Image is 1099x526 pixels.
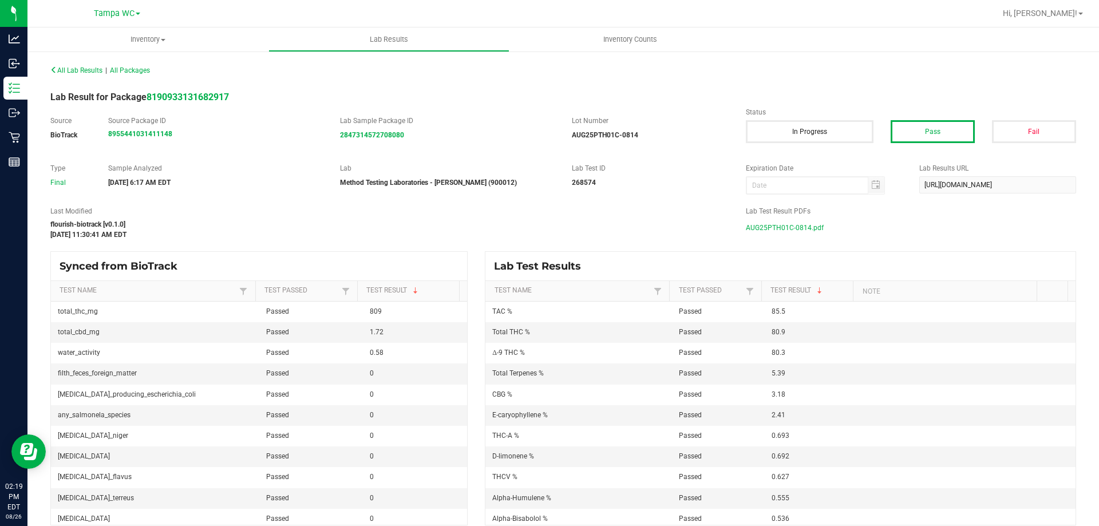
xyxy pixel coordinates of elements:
[50,116,91,126] label: Source
[679,494,702,502] span: Passed
[772,432,789,440] span: 0.693
[27,34,268,45] span: Inventory
[50,231,126,239] strong: [DATE] 11:30:41 AM EDT
[572,163,729,173] label: Lab Test ID
[58,349,100,357] span: water_activity
[50,92,229,102] span: Lab Result for Package
[58,515,110,523] span: [MEDICAL_DATA]
[492,307,512,315] span: TAC %
[679,452,702,460] span: Passed
[772,452,789,460] span: 0.692
[266,349,289,357] span: Passed
[354,34,424,45] span: Lab Results
[266,390,289,398] span: Passed
[60,260,186,272] span: Synced from BioTrack
[266,307,289,315] span: Passed
[266,432,289,440] span: Passed
[5,481,22,512] p: 02:19 PM EDT
[492,494,551,502] span: Alpha-Humulene %
[58,452,110,460] span: [MEDICAL_DATA]
[340,116,555,126] label: Lab Sample Package ID
[743,284,757,298] a: Filter
[772,390,785,398] span: 3.18
[58,411,131,419] span: any_salmonela_species
[266,452,289,460] span: Passed
[58,307,98,315] span: total_thc_mg
[891,120,975,143] button: Pass
[340,131,404,139] a: 2847314572708080
[370,494,374,502] span: 0
[772,411,785,419] span: 2.41
[679,473,702,481] span: Passed
[266,473,289,481] span: Passed
[492,349,525,357] span: Δ-9 THC %
[411,286,420,295] span: Sortable
[492,515,548,523] span: Alpha-Bisabolol %
[572,116,729,126] label: Lot Number
[679,432,702,440] span: Passed
[50,206,729,216] label: Last Modified
[58,328,100,336] span: total_cbd_mg
[492,432,519,440] span: THC-A %
[108,179,171,187] strong: [DATE] 6:17 AM EDT
[679,390,702,398] span: Passed
[815,286,824,295] span: Sortable
[370,411,374,419] span: 0
[236,284,250,298] a: Filter
[772,369,785,377] span: 5.39
[679,349,702,357] span: Passed
[58,432,128,440] span: [MEDICAL_DATA]_niger
[853,281,1037,302] th: Note
[495,286,651,295] a: Test NameSortable
[5,512,22,521] p: 08/26
[266,515,289,523] span: Passed
[770,286,849,295] a: Test ResultSortable
[509,27,750,52] a: Inventory Counts
[266,494,289,502] span: Passed
[9,58,20,69] inline-svg: Inbound
[50,66,102,74] span: All Lab Results
[370,515,374,523] span: 0
[492,369,544,377] span: Total Terpenes %
[370,369,374,377] span: 0
[266,328,289,336] span: Passed
[492,411,548,419] span: E-caryophyllene %
[992,120,1076,143] button: Fail
[50,220,125,228] strong: flourish-biotrack [v0.1.0]
[339,284,353,298] a: Filter
[50,163,91,173] label: Type
[746,120,873,143] button: In Progress
[746,219,824,236] span: AUG25PTH01C-0814.pdf
[340,163,555,173] label: Lab
[108,163,323,173] label: Sample Analyzed
[746,107,1076,117] label: Status
[50,131,77,139] strong: BioTrack
[105,66,107,74] span: |
[110,66,150,74] span: All Packages
[27,27,268,52] a: Inventory
[50,177,91,188] div: Final
[266,369,289,377] span: Passed
[588,34,673,45] span: Inventory Counts
[108,130,172,138] a: 8955441031411148
[679,286,743,295] a: Test PassedSortable
[492,473,517,481] span: THCV %
[651,284,665,298] a: Filter
[147,92,229,102] a: 8190933131682917
[746,206,1076,216] label: Lab Test Result PDFs
[772,328,785,336] span: 80.9
[492,390,512,398] span: CBG %
[1003,9,1077,18] span: Hi, [PERSON_NAME]!
[9,132,20,143] inline-svg: Retail
[9,82,20,94] inline-svg: Inventory
[58,390,196,398] span: [MEDICAL_DATA]_producing_escherichia_coli
[772,349,785,357] span: 80.3
[772,473,789,481] span: 0.627
[9,156,20,168] inline-svg: Reports
[572,131,638,139] strong: AUG25PTH01C-0814
[679,307,702,315] span: Passed
[11,434,46,469] iframe: Resource center
[58,494,134,502] span: [MEDICAL_DATA]_terreus
[370,328,384,336] span: 1.72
